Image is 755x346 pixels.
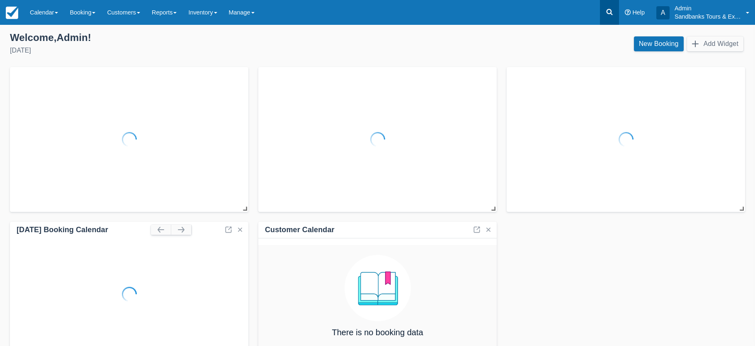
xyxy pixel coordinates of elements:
[6,7,18,19] img: checkfront-main-nav-mini-logo.png
[687,36,743,51] button: Add Widget
[656,6,670,19] div: A
[625,10,631,15] i: Help
[675,12,741,21] p: Sandbanks Tours & Experiences
[10,31,371,44] div: Welcome , Admin !
[675,4,741,12] p: Admin
[10,46,371,55] div: [DATE]
[632,9,645,16] span: Help
[634,36,684,51] a: New Booking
